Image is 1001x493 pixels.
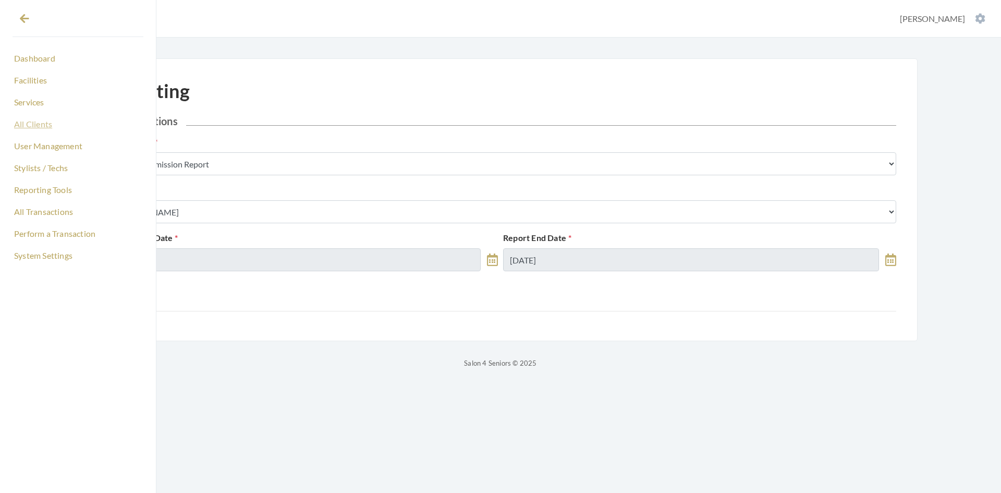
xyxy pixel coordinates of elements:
a: All Transactions [13,203,143,221]
a: Services [13,93,143,111]
input: Select Date [105,248,481,271]
a: System Settings [13,247,143,264]
a: Perform a Transaction [13,225,143,243]
a: toggle [487,248,498,271]
input: Select Date [503,248,879,271]
button: [PERSON_NAME] [897,13,988,25]
a: Stylists / Techs [13,159,143,177]
a: toggle [885,248,896,271]
a: All Clients [13,115,143,133]
a: Facilities [13,71,143,89]
label: Report End Date [503,232,571,244]
a: Reporting Tools [13,181,143,199]
span: [PERSON_NAME] [900,14,965,23]
a: User Management [13,137,143,155]
p: Salon 4 Seniors © 2025 [83,357,918,369]
h2: Report Options [105,115,896,127]
a: Dashboard [13,50,143,67]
